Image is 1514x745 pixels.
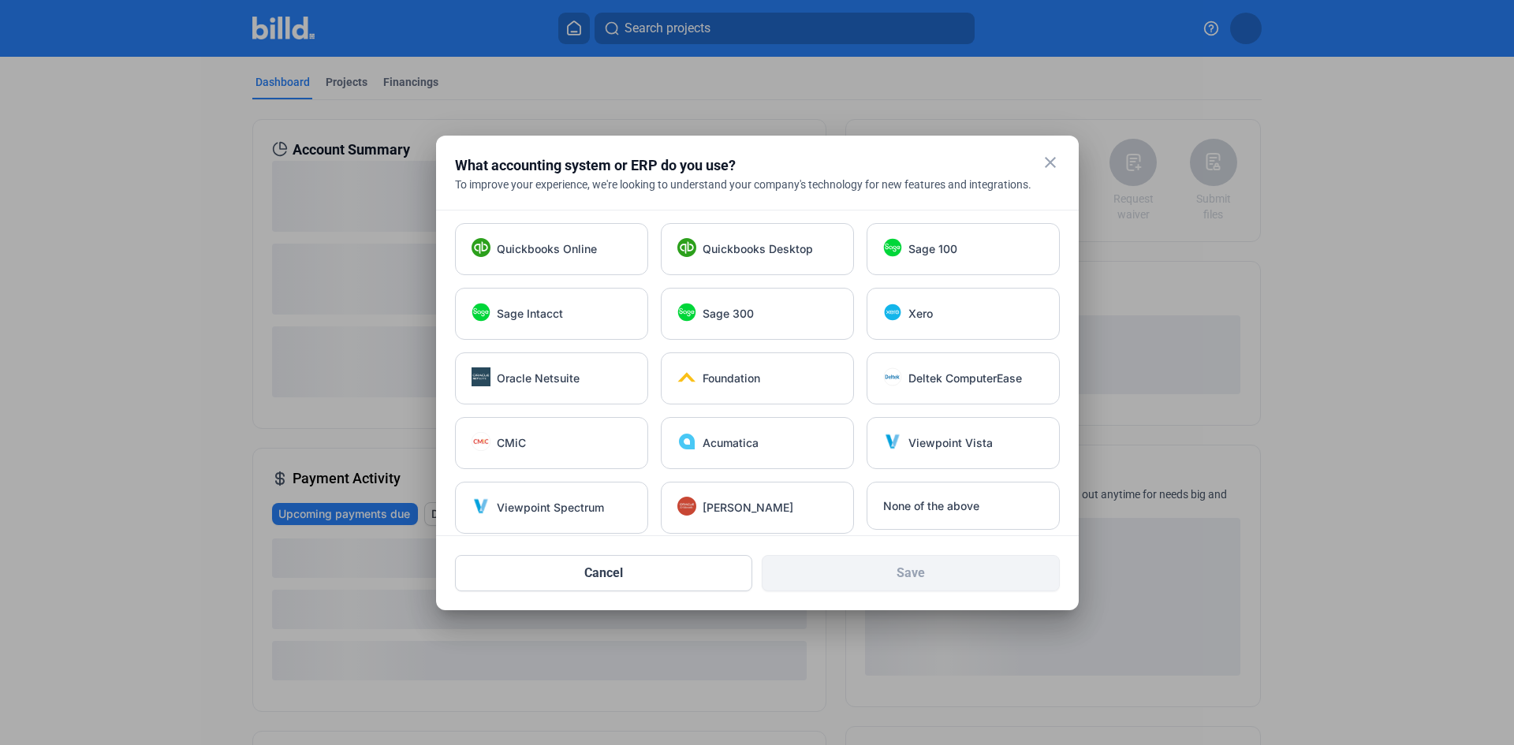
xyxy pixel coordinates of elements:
[455,155,1020,177] div: What accounting system or ERP do you use?
[497,241,597,257] span: Quickbooks Online
[762,555,1060,591] button: Save
[497,435,526,451] span: CMiC
[703,500,793,516] span: [PERSON_NAME]
[455,177,1060,192] div: To improve your experience, we're looking to understand your company's technology for new feature...
[1041,153,1060,172] mat-icon: close
[497,500,604,516] span: Viewpoint Spectrum
[908,306,933,322] span: Xero
[703,371,760,386] span: Foundation
[703,241,813,257] span: Quickbooks Desktop
[703,435,759,451] span: Acumatica
[497,371,580,386] span: Oracle Netsuite
[883,498,979,514] span: None of the above
[497,306,563,322] span: Sage Intacct
[908,241,957,257] span: Sage 100
[908,371,1022,386] span: Deltek ComputerEase
[703,306,754,322] span: Sage 300
[908,435,993,451] span: Viewpoint Vista
[455,555,753,591] button: Cancel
